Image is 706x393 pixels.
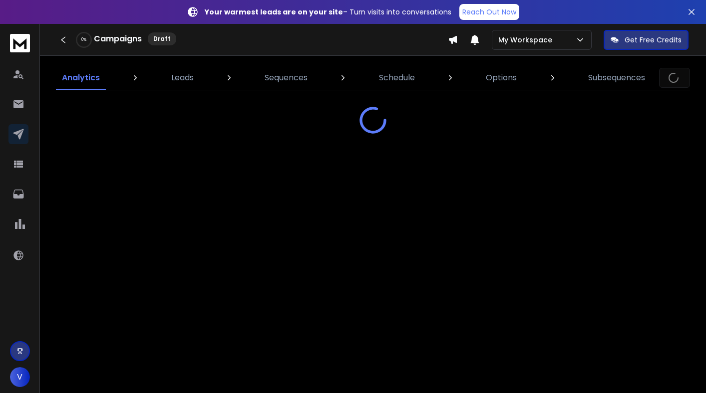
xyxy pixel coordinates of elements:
[486,72,517,84] p: Options
[373,66,421,90] a: Schedule
[498,35,556,45] p: My Workspace
[81,37,86,43] p: 0 %
[62,72,100,84] p: Analytics
[171,72,194,84] p: Leads
[379,72,415,84] p: Schedule
[94,33,142,45] h1: Campaigns
[604,30,689,50] button: Get Free Credits
[625,35,682,45] p: Get Free Credits
[165,66,200,90] a: Leads
[582,66,651,90] a: Subsequences
[148,32,176,45] div: Draft
[205,7,343,17] strong: Your warmest leads are on your site
[10,367,30,387] button: V
[462,7,516,17] p: Reach Out Now
[480,66,523,90] a: Options
[588,72,645,84] p: Subsequences
[459,4,519,20] a: Reach Out Now
[56,66,106,90] a: Analytics
[259,66,314,90] a: Sequences
[10,34,30,52] img: logo
[205,7,451,17] p: – Turn visits into conversations
[265,72,308,84] p: Sequences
